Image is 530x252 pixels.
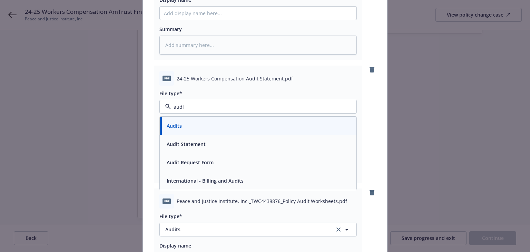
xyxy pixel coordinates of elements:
[167,159,214,166] button: Audit Request Form
[171,103,343,110] input: Filter by keyword
[159,213,182,220] span: File type*
[159,223,357,236] button: Auditsclear selection
[334,225,343,234] a: clear selection
[167,140,206,148] button: Audit Statement
[163,76,171,81] span: pdf
[368,66,376,74] a: remove
[368,188,376,197] a: remove
[159,90,182,97] span: File type*
[159,242,191,249] span: Display name
[167,122,182,129] button: Audits
[177,75,293,82] span: 24-25 Workers Compensation Audit Statement.pdf
[159,26,182,32] span: Summary
[167,177,244,184] button: International - Billing and Audits
[177,197,347,205] span: Peace and Justice Institute, Inc._TWC4438876_Policy Audit Worksheets.pdf
[163,198,171,204] span: pdf
[165,226,325,233] span: Audits
[160,7,356,20] input: Add display name here...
